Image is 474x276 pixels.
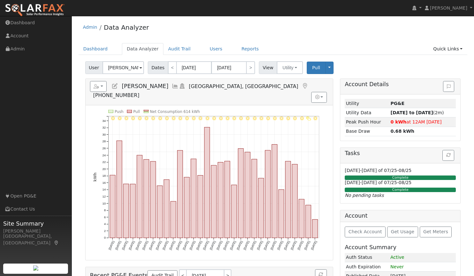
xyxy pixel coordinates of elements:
[345,150,456,157] h5: Tasks
[151,116,155,120] i: 7/07 - Clear
[110,175,115,238] rect: onclick=""
[3,233,68,246] div: [GEOGRAPHIC_DATA], [GEOGRAPHIC_DATA]
[115,240,122,250] text: [DATE]
[299,199,304,238] rect: onclick=""
[236,240,243,250] text: [DATE]
[108,240,115,250] text: [DATE]
[121,240,129,250] text: [DATE]
[345,168,456,173] h6: [DATE]-[DATE] of 07/25-08/25
[155,240,162,250] text: [DATE]
[389,117,456,127] td: at 12AM [DATE]
[122,43,163,55] a: Data Analyzer
[313,116,317,120] i: 7/31 - Clear
[231,185,237,238] rect: onclick=""
[102,202,106,205] text: 10
[133,109,140,114] text: Pull
[102,160,106,164] text: 22
[306,116,311,120] i: 7/30 - PartlyCloudy
[387,227,418,237] button: Get Usage
[285,161,291,238] rect: onclick=""
[225,161,230,238] rect: onclick=""
[345,81,456,88] h5: Account Details
[157,186,162,238] rect: onclick=""
[239,116,243,120] i: 7/20 - Clear
[443,81,454,92] button: Issue History
[104,236,106,240] text: 0
[428,43,467,55] a: Quick Links
[54,240,59,245] a: Map
[111,83,118,89] a: Edit User (35225)
[345,127,389,136] td: Base Draw
[345,99,389,108] td: Utility
[199,116,202,120] i: 7/14 - Clear
[175,240,183,250] text: [DATE]
[3,219,68,228] span: Site Summary
[122,83,168,89] span: [PERSON_NAME]
[104,215,106,219] text: 6
[211,165,216,238] rect: onclick=""
[102,133,106,136] text: 30
[345,244,456,251] h5: Account Summary
[79,43,113,55] a: Dashboard
[389,262,456,272] td: Never
[178,116,182,120] i: 7/11 - Clear
[307,62,326,74] button: Pull
[169,240,176,250] text: [DATE]
[266,116,270,120] i: 7/24 - Clear
[184,177,190,238] rect: onclick=""
[158,116,162,120] i: 7/08 - Clear
[118,116,122,120] i: 7/02 - Clear
[170,201,176,238] rect: onclick=""
[102,139,106,143] text: 28
[219,116,223,120] i: 7/17 - Clear
[102,119,106,123] text: 34
[115,109,124,114] text: Push
[229,240,237,250] text: [DATE]
[430,5,467,11] span: [PERSON_NAME]
[276,240,284,250] text: [DATE]
[243,240,250,250] text: [DATE]
[124,116,128,120] i: 7/03 - MostlyClear
[128,240,135,250] text: [DATE]
[195,240,203,250] text: [DATE]
[265,150,271,238] rect: onclick=""
[216,240,223,250] text: [DATE]
[390,110,444,115] span: (2m)
[93,172,97,182] text: kWh
[191,159,196,238] rect: onclick=""
[345,117,389,127] td: Peak Push Hour
[258,178,264,238] rect: onclick=""
[349,229,382,234] span: Check Account
[33,265,38,271] img: retrieve
[102,195,106,198] text: 12
[442,150,454,161] button: Refresh
[182,240,189,250] text: [DATE]
[102,181,106,184] text: 16
[345,108,389,117] td: Utility Data
[218,162,223,238] rect: onclick=""
[345,188,456,192] div: Complete
[198,175,203,238] rect: onclick=""
[148,240,155,250] text: [DATE]
[135,240,142,250] text: [DATE]
[85,61,103,74] span: User
[102,188,106,191] text: 14
[123,184,129,238] rect: onclick=""
[297,240,304,250] text: [DATE]
[83,25,97,30] a: Admin
[263,240,270,250] text: [DATE]
[117,141,122,238] rect: onclick=""
[273,116,277,120] i: 7/25 - MostlyClear
[272,145,277,238] rect: onclick=""
[104,229,106,233] text: 2
[300,116,304,120] i: 7/29 - Clear
[202,240,210,250] text: [DATE]
[252,159,257,238] rect: onclick=""
[391,229,414,234] span: Get Usage
[102,167,106,171] text: 20
[3,228,68,235] div: [PERSON_NAME]
[270,240,277,250] text: [DATE]
[238,148,244,238] rect: onclick=""
[150,161,156,238] rect: onclick=""
[390,119,406,124] strong: 0 kWh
